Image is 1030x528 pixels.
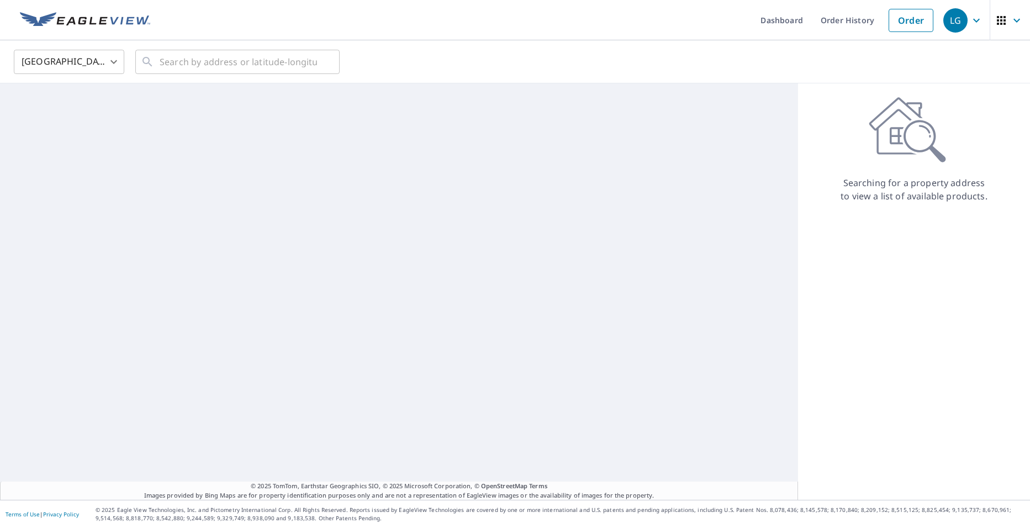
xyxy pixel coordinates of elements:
[251,482,547,491] span: © 2025 TomTom, Earthstar Geographics SIO, © 2025 Microsoft Corporation, ©
[6,511,79,518] p: |
[43,510,79,518] a: Privacy Policy
[20,12,150,29] img: EV Logo
[529,482,547,490] a: Terms
[6,510,40,518] a: Terms of Use
[889,9,933,32] a: Order
[160,46,317,77] input: Search by address or latitude-longitude
[840,176,988,203] p: Searching for a property address to view a list of available products.
[14,46,124,77] div: [GEOGRAPHIC_DATA]
[96,506,1024,522] p: © 2025 Eagle View Technologies, Inc. and Pictometry International Corp. All Rights Reserved. Repo...
[481,482,527,490] a: OpenStreetMap
[943,8,968,33] div: LG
